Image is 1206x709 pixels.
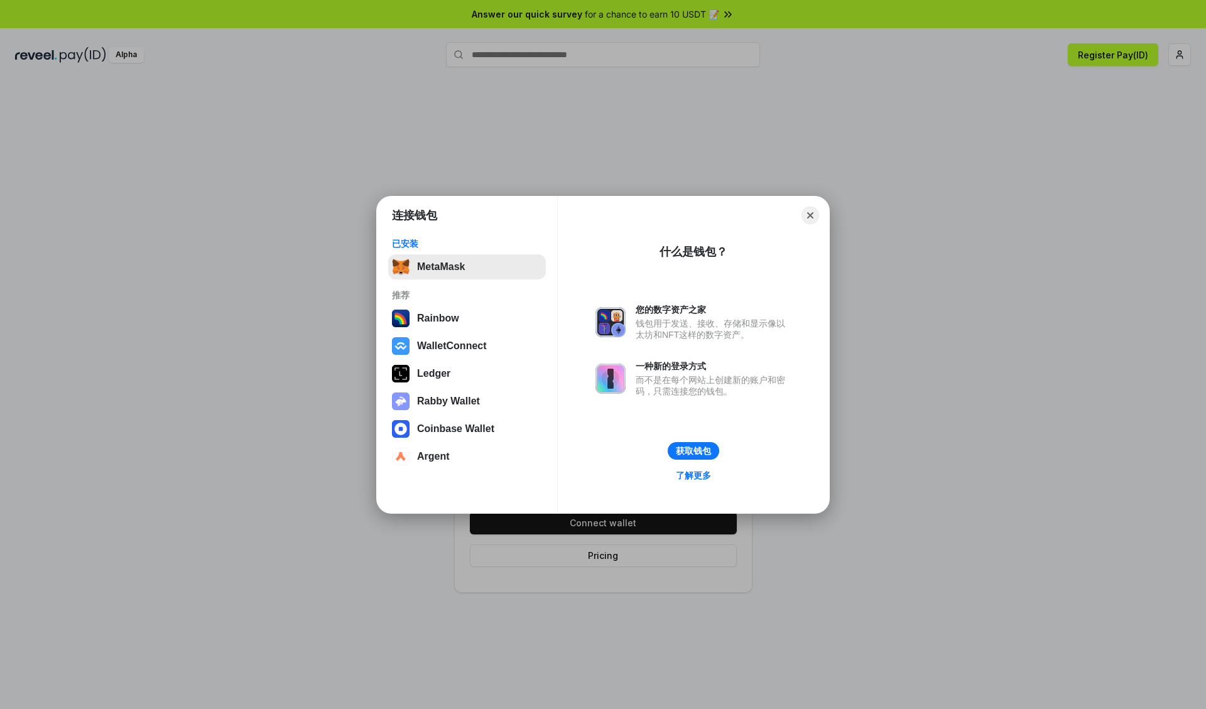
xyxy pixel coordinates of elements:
[392,337,410,355] img: svg+xml,%3Csvg%20width%3D%2228%22%20height%3D%2228%22%20viewBox%3D%220%200%2028%2028%22%20fill%3D...
[417,261,465,273] div: MetaMask
[636,318,791,340] div: 钱包用于发送、接收、存储和显示像以太坊和NFT这样的数字资产。
[636,374,791,397] div: 而不是在每个网站上创建新的账户和密码，只需连接您的钱包。
[595,364,626,394] img: svg+xml,%3Csvg%20xmlns%3D%22http%3A%2F%2Fwww.w3.org%2F2000%2Fsvg%22%20fill%3D%22none%22%20viewBox...
[636,304,791,315] div: 您的数字资产之家
[388,361,546,386] button: Ledger
[676,445,711,457] div: 获取钱包
[392,365,410,382] img: svg+xml,%3Csvg%20xmlns%3D%22http%3A%2F%2Fwww.w3.org%2F2000%2Fsvg%22%20width%3D%2228%22%20height%3...
[388,444,546,469] button: Argent
[392,238,542,249] div: 已安装
[417,313,459,324] div: Rainbow
[660,244,727,259] div: 什么是钱包？
[636,360,791,372] div: 一种新的登录方式
[595,307,626,337] img: svg+xml,%3Csvg%20xmlns%3D%22http%3A%2F%2Fwww.w3.org%2F2000%2Fsvg%22%20fill%3D%22none%22%20viewBox...
[392,448,410,465] img: svg+xml,%3Csvg%20width%3D%2228%22%20height%3D%2228%22%20viewBox%3D%220%200%2028%2028%22%20fill%3D...
[392,258,410,276] img: svg+xml,%3Csvg%20fill%3D%22none%22%20height%3D%2233%22%20viewBox%3D%220%200%2035%2033%22%20width%...
[392,392,410,410] img: svg+xml,%3Csvg%20xmlns%3D%22http%3A%2F%2Fwww.w3.org%2F2000%2Fsvg%22%20fill%3D%22none%22%20viewBox...
[388,333,546,359] button: WalletConnect
[392,420,410,438] img: svg+xml,%3Csvg%20width%3D%2228%22%20height%3D%2228%22%20viewBox%3D%220%200%2028%2028%22%20fill%3D...
[388,306,546,331] button: Rainbow
[388,254,546,279] button: MetaMask
[417,368,450,379] div: Ledger
[417,340,487,352] div: WalletConnect
[388,416,546,441] button: Coinbase Wallet
[668,442,719,460] button: 获取钱包
[417,396,480,407] div: Rabby Wallet
[417,423,494,435] div: Coinbase Wallet
[392,310,410,327] img: svg+xml,%3Csvg%20width%3D%22120%22%20height%3D%22120%22%20viewBox%3D%220%200%20120%20120%22%20fil...
[392,290,542,301] div: 推荐
[417,451,450,462] div: Argent
[676,470,711,481] div: 了解更多
[668,467,719,484] a: 了解更多
[392,208,437,223] h1: 连接钱包
[388,389,546,414] button: Rabby Wallet
[801,207,819,224] button: Close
